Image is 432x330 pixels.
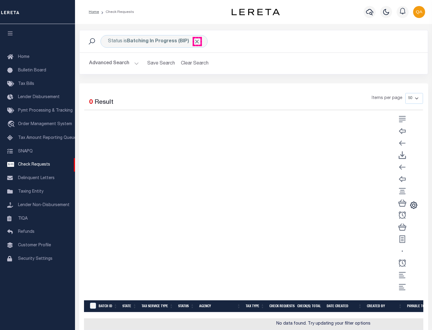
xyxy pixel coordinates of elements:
[96,300,120,313] th: Batch Id: activate to sort column ascending
[18,230,34,234] span: Refunds
[18,95,60,99] span: Lender Disbursement
[89,99,93,106] span: 0
[89,58,139,69] button: Advanced Search
[100,35,208,48] div: Status is
[18,216,28,220] span: TIQA
[89,10,99,14] a: Home
[18,82,34,86] span: Tax Bills
[295,300,324,313] th: Check(s) Total
[139,300,176,313] th: Tax Service Type: activate to sort column ascending
[372,95,402,102] span: Items per page
[176,300,197,313] th: Status: activate to sort column ascending
[120,300,139,313] th: State: activate to sort column ascending
[178,58,211,69] button: Clear Search
[18,190,43,194] span: Taxing Entity
[364,300,405,313] th: Created By: activate to sort column ascending
[18,176,55,180] span: Delinquent Letters
[18,257,52,261] span: Security Settings
[18,163,50,167] span: Check Requests
[413,6,425,18] img: svg+xml;base64,PHN2ZyB4bWxucz0iaHR0cDovL3d3dy53My5vcmcvMjAwMC9zdmciIHBvaW50ZXItZXZlbnRzPSJub25lIi...
[197,300,243,313] th: Agency: activate to sort column ascending
[94,98,113,107] label: Result
[127,39,200,44] b: Batching In Progress (BIP)
[99,9,134,15] li: Check Requests
[243,300,267,313] th: Tax Type: activate to sort column ascending
[18,122,72,126] span: Order Management System
[194,38,200,45] span: Click to Remove
[232,9,280,15] img: logo-dark.svg
[18,68,46,73] span: Bulletin Board
[18,109,73,113] span: Pymt Processing & Tracking
[144,58,178,69] button: Save Search
[18,55,29,59] span: Home
[324,300,364,313] th: Date Created: activate to sort column ascending
[7,121,17,128] i: travel_explore
[18,149,33,153] span: SNAPQ
[18,203,70,207] span: Lender Non-Disbursement
[18,243,51,247] span: Customer Profile
[18,136,76,140] span: Tax Amount Reporting Queue
[267,300,295,313] th: Check Requests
